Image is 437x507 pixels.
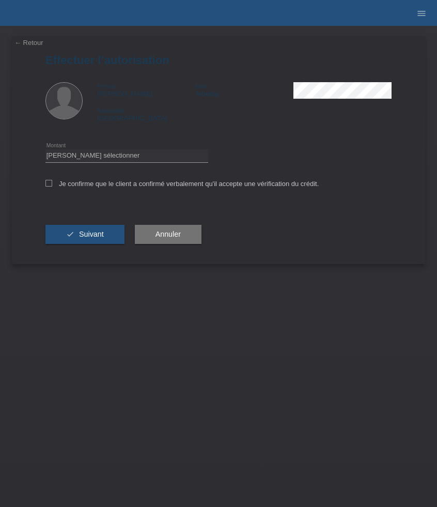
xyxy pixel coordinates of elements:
label: Je confirme que le client a confirmé verbalement qu'il accepte une vérification du crédit. [45,180,319,188]
a: ← Retour [14,39,43,47]
i: check [66,230,74,238]
button: Annuler [135,225,201,244]
span: Nationalité [97,107,124,114]
h1: Effectuer l’autorisation [45,54,392,67]
i: menu [416,8,427,19]
a: menu [411,10,432,16]
span: Suivant [79,230,104,238]
span: Prénom [97,83,117,89]
span: Annuler [155,230,181,238]
button: check Suivant [45,225,124,244]
span: Nom [195,83,207,89]
div: [GEOGRAPHIC_DATA] [97,106,195,122]
div: [PERSON_NAME] [97,82,195,98]
div: Arbellay [195,82,293,98]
